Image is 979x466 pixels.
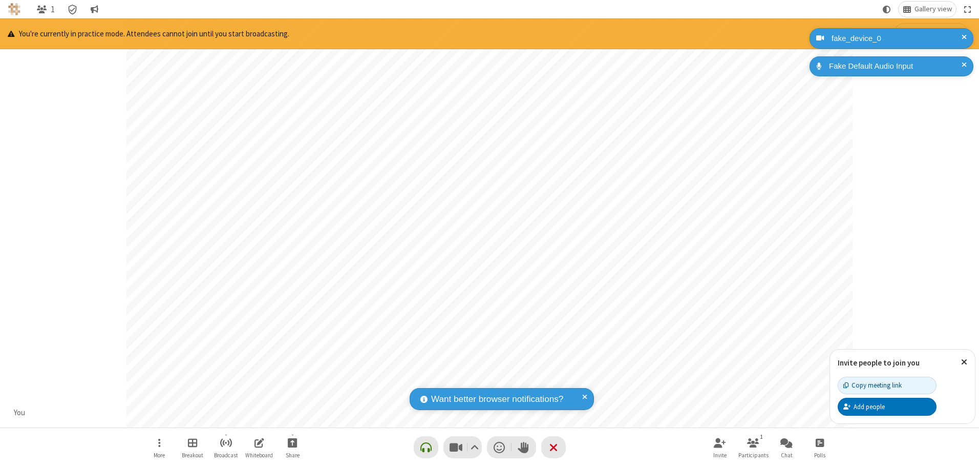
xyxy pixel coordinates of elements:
button: Raise hand [512,436,536,458]
button: Stop video (Alt+V) [443,436,482,458]
button: Manage Breakout Rooms [177,433,208,462]
div: fake_device_0 [828,33,966,45]
span: 1 [51,5,55,14]
button: Conversation [86,2,102,17]
img: QA Selenium DO NOT DELETE OR CHANGE [8,3,20,15]
span: Polls [814,452,825,458]
span: Invite [713,452,727,458]
div: 1 [757,432,766,441]
button: Send a reaction [487,436,512,458]
button: Using system theme [879,2,895,17]
span: Gallery view [914,5,952,13]
button: Open participant list [32,2,59,17]
span: Breakout [182,452,203,458]
button: Open chat [771,433,802,462]
span: Broadcast [214,452,238,458]
button: Start sharing [277,433,308,462]
div: Copy meeting link [843,380,902,390]
button: Copy meeting link [838,377,937,394]
button: Change layout [899,2,956,17]
button: Invite participants (Alt+I) [705,433,735,462]
span: Chat [781,452,793,458]
button: Start broadcasting [895,23,968,45]
div: Meeting details Encryption enabled [63,2,82,17]
button: Open poll [804,433,835,462]
button: Connect your audio [414,436,438,458]
div: Fake Default Audio Input [825,60,966,72]
button: Open participant list [738,433,769,462]
button: Video setting [467,436,481,458]
span: More [154,452,165,458]
button: Open menu [144,433,175,462]
button: Open shared whiteboard [244,433,274,462]
span: Participants [738,452,769,458]
button: Add people [838,398,937,415]
span: Want better browser notifications? [431,393,563,406]
button: Close popover [953,350,975,375]
span: Share [286,452,300,458]
button: End or leave meeting [541,436,566,458]
div: You [10,407,29,419]
label: Invite people to join you [838,358,920,368]
span: Whiteboard [245,452,273,458]
p: You're currently in practice mode. Attendees cannot join until you start broadcasting. [8,28,289,40]
button: Start broadcast [210,433,241,462]
button: Fullscreen [960,2,975,17]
